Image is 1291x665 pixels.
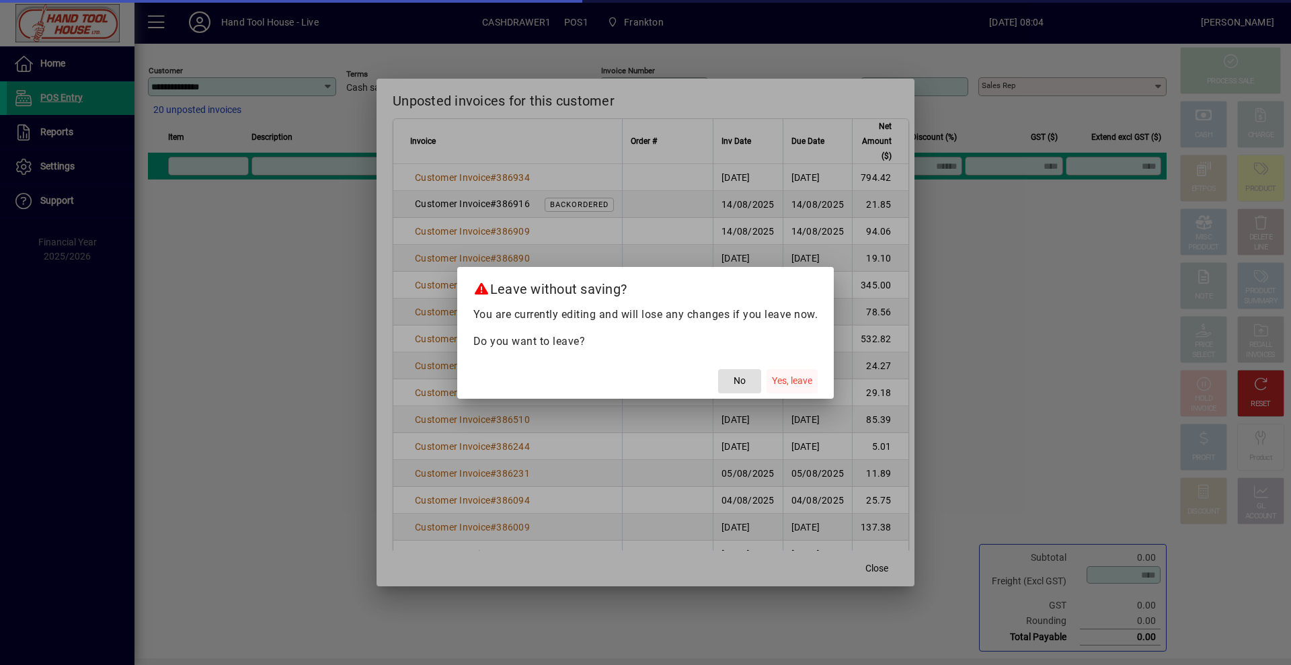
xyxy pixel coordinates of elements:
[473,334,818,350] p: Do you want to leave?
[457,267,834,306] h2: Leave without saving?
[473,307,818,323] p: You are currently editing and will lose any changes if you leave now.
[772,374,812,388] span: Yes, leave
[734,374,746,388] span: No
[718,369,761,393] button: No
[767,369,818,393] button: Yes, leave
